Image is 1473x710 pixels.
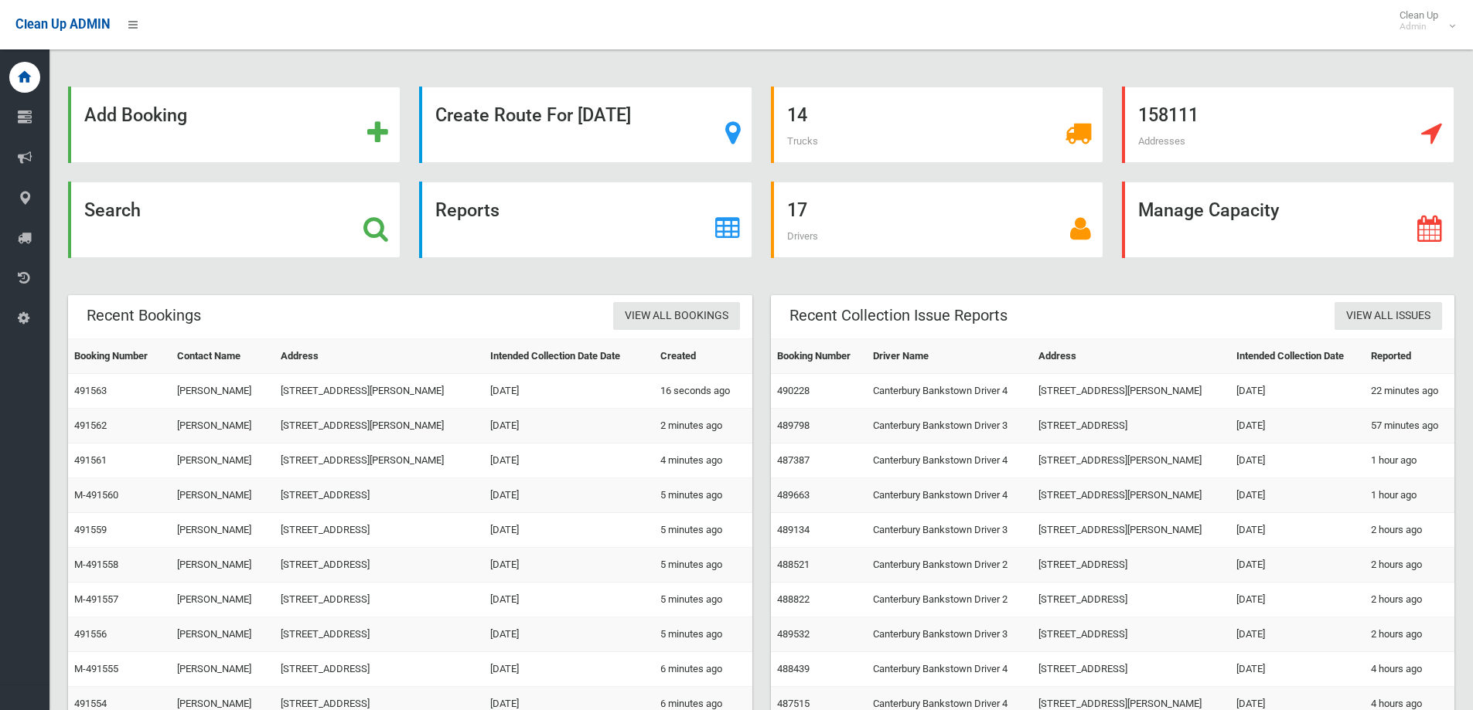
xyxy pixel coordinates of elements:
th: Intended Collection Date [1230,339,1365,374]
strong: Search [84,199,141,221]
span: Trucks [787,135,818,147]
th: Address [274,339,484,374]
td: [PERSON_NAME] [171,478,274,513]
td: [DATE] [484,652,654,687]
td: 57 minutes ago [1365,409,1454,443]
td: Canterbury Bankstown Driver 2 [867,548,1032,583]
th: Booking Number [771,339,868,374]
a: 488439 [777,663,810,674]
a: 491561 [74,454,107,466]
td: [DATE] [1230,617,1365,652]
a: 489532 [777,628,810,640]
span: Clean Up [1392,9,1454,32]
td: Canterbury Bankstown Driver 4 [867,478,1032,513]
a: 488521 [777,559,810,570]
td: [STREET_ADDRESS] [1032,583,1229,617]
td: [DATE] [484,617,654,652]
a: 491559 [74,524,107,535]
td: [STREET_ADDRESS][PERSON_NAME] [274,409,484,443]
th: Created [654,339,752,374]
a: View All Issues [1335,302,1442,331]
td: [DATE] [484,513,654,548]
td: [DATE] [1230,374,1365,409]
td: [DATE] [484,583,654,617]
td: Canterbury Bankstown Driver 3 [867,409,1032,443]
td: [STREET_ADDRESS][PERSON_NAME] [1032,513,1229,548]
td: [STREET_ADDRESS][PERSON_NAME] [274,374,484,409]
td: 4 hours ago [1365,652,1454,687]
th: Driver Name [867,339,1032,374]
a: Create Route For [DATE] [419,87,752,163]
a: 491562 [74,420,107,431]
td: [DATE] [1230,652,1365,687]
header: Recent Collection Issue Reports [771,301,1026,331]
td: 4 minutes ago [654,443,752,478]
td: 2 minutes ago [654,409,752,443]
th: Reported [1365,339,1454,374]
td: 5 minutes ago [654,478,752,513]
th: Address [1032,339,1229,374]
strong: Create Route For [DATE] [435,104,631,126]
td: [PERSON_NAME] [171,548,274,583]
td: 5 minutes ago [654,513,752,548]
td: [DATE] [1230,409,1365,443]
td: [STREET_ADDRESS] [274,478,484,513]
td: [PERSON_NAME] [171,443,274,478]
strong: 17 [787,199,807,221]
td: 5 minutes ago [654,583,752,617]
a: 17 Drivers [771,182,1103,258]
td: [PERSON_NAME] [171,513,274,548]
a: Search [68,182,401,258]
td: [STREET_ADDRESS] [274,583,484,617]
td: Canterbury Bankstown Driver 4 [867,443,1032,478]
a: Add Booking [68,87,401,163]
a: 489134 [777,524,810,535]
a: View All Bookings [613,302,740,331]
td: [PERSON_NAME] [171,374,274,409]
a: M-491555 [74,663,118,674]
td: 2 hours ago [1365,617,1454,652]
td: Canterbury Bankstown Driver 2 [867,583,1032,617]
a: Manage Capacity [1122,182,1454,258]
td: [STREET_ADDRESS] [274,548,484,583]
a: 491556 [74,628,107,640]
strong: Manage Capacity [1138,199,1279,221]
td: 16 seconds ago [654,374,752,409]
td: [DATE] [1230,443,1365,478]
td: 1 hour ago [1365,443,1454,478]
a: Reports [419,182,752,258]
td: 5 minutes ago [654,617,752,652]
td: [STREET_ADDRESS] [274,513,484,548]
td: [DATE] [484,478,654,513]
td: [DATE] [484,443,654,478]
a: 487387 [777,454,810,466]
a: M-491560 [74,489,118,501]
td: [PERSON_NAME] [171,409,274,443]
td: Canterbury Bankstown Driver 4 [867,652,1032,687]
td: [STREET_ADDRESS] [1032,409,1229,443]
strong: Add Booking [84,104,187,126]
td: [DATE] [484,374,654,409]
strong: 158111 [1138,104,1199,126]
td: [DATE] [1230,583,1365,617]
td: [DATE] [1230,548,1365,583]
td: 1 hour ago [1365,478,1454,513]
td: [STREET_ADDRESS] [274,617,484,652]
a: 14 Trucks [771,87,1103,163]
td: [STREET_ADDRESS][PERSON_NAME] [1032,478,1229,513]
span: Drivers [787,230,818,242]
td: 2 hours ago [1365,548,1454,583]
td: Canterbury Bankstown Driver 3 [867,617,1032,652]
td: 2 hours ago [1365,583,1454,617]
td: [STREET_ADDRESS] [1032,548,1229,583]
header: Recent Bookings [68,301,220,331]
td: [STREET_ADDRESS] [1032,652,1229,687]
td: [PERSON_NAME] [171,583,274,617]
td: [STREET_ADDRESS] [274,652,484,687]
a: 158111 Addresses [1122,87,1454,163]
a: 487515 [777,698,810,709]
th: Booking Number [68,339,171,374]
strong: Reports [435,199,500,221]
td: Canterbury Bankstown Driver 3 [867,513,1032,548]
strong: 14 [787,104,807,126]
